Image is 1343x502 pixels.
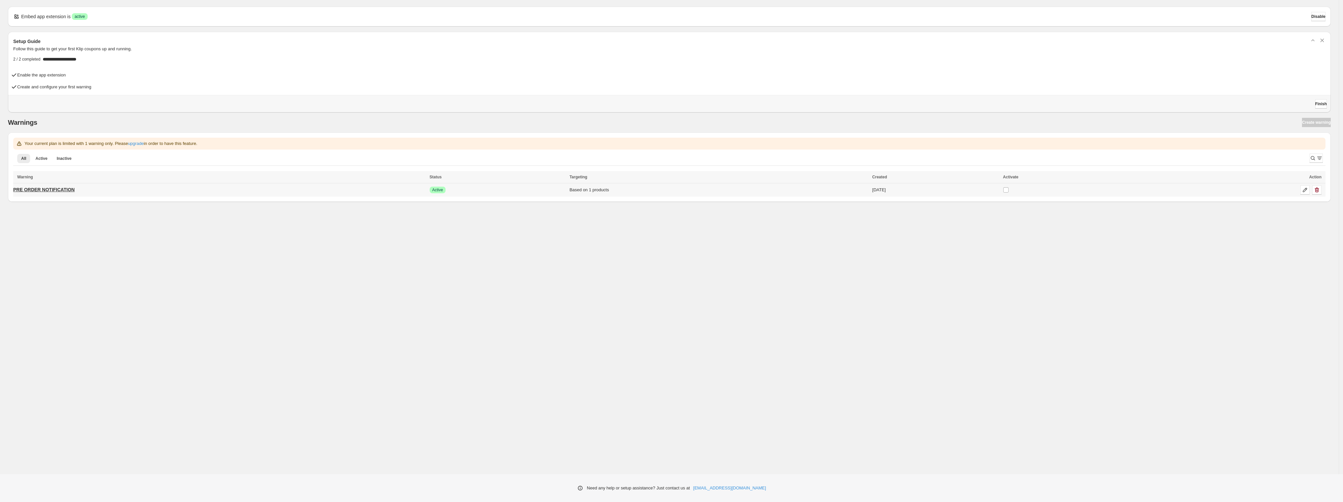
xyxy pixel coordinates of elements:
button: Search and filter results [1310,154,1323,163]
div: [DATE] [872,187,999,193]
button: Finish [1315,99,1327,109]
span: 2 / 2 completed [13,57,40,62]
p: Embed app extension is [21,13,70,20]
span: Active [432,187,443,193]
span: active [74,14,85,19]
span: Active [35,156,47,161]
h4: Enable the app extension [17,72,66,78]
h4: Create and configure your first warning [17,84,91,90]
span: Created [872,175,887,179]
button: Disable [1311,12,1325,21]
span: Finish [1315,101,1327,107]
p: Your current plan is limited with 1 warning only. Please in order to have this feature. [24,140,197,147]
span: Status [430,175,442,179]
span: Action [1309,175,1321,179]
p: PRE ORDER NOTIFICATION [13,186,75,193]
a: upgrade [128,141,144,146]
span: Activate [1003,175,1018,179]
span: Targeting [570,175,587,179]
h2: Warnings [8,118,37,126]
span: Disable [1311,14,1325,19]
p: Follow this guide to get your first Klip coupons up and running. [13,46,1325,52]
a: PRE ORDER NOTIFICATION [13,184,75,195]
span: Inactive [57,156,71,161]
a: [EMAIL_ADDRESS][DOMAIN_NAME] [693,485,766,491]
span: Warning [17,175,33,179]
span: All [21,156,26,161]
h3: Setup Guide [13,38,40,45]
div: Based on 1 products [570,187,868,193]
